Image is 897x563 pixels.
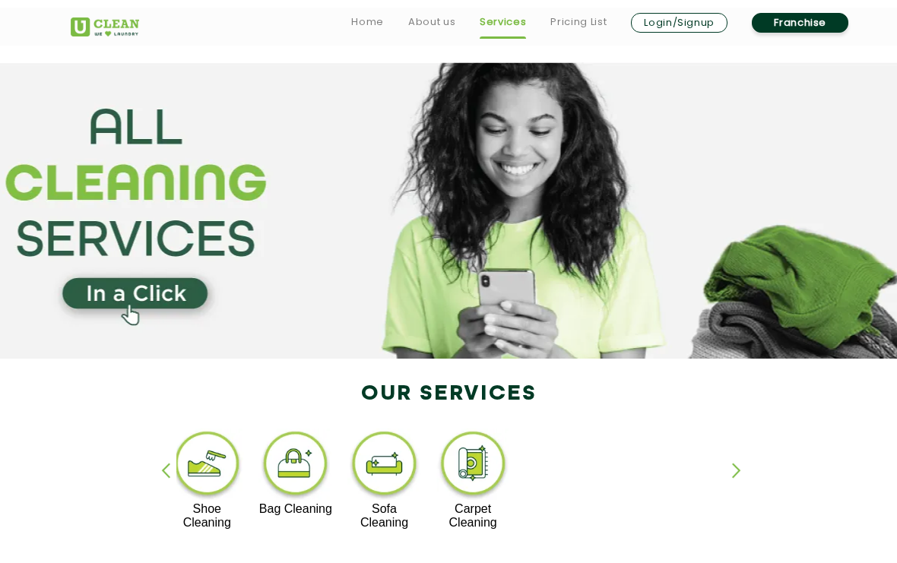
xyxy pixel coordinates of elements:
p: Sofa Cleaning [347,495,421,522]
a: Home [351,5,384,24]
img: UClean Laundry and Dry Cleaning [71,10,139,29]
p: Bag Cleaning [258,495,332,508]
img: carpet_cleaning_11zon.webp [436,421,510,495]
a: Pricing List [550,5,607,24]
a: Login/Signup [631,5,727,25]
img: bag_cleaning_11zon.webp [258,421,332,495]
a: About us [408,5,455,24]
a: Services [480,5,526,24]
a: Franchise [752,5,848,25]
img: sofa_cleaning_11zon.webp [347,421,421,495]
p: Shoe Cleaning [170,495,244,522]
p: Carpet Cleaning [436,495,510,522]
img: shoe_cleaning_11zon.webp [170,421,244,495]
